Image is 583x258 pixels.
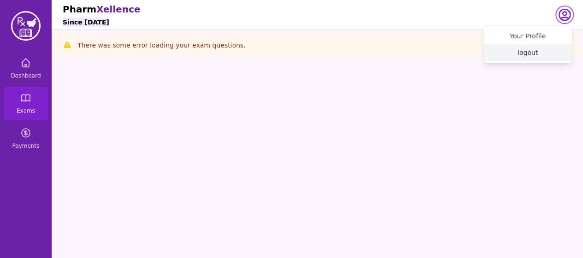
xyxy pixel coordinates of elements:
[17,107,35,114] span: Exams
[4,122,48,155] a: Payments
[77,41,246,50] p: There was some error loading your exam questions.
[63,18,109,27] h6: Since [DATE]
[483,28,572,44] a: Your Profile
[4,52,48,85] a: Dashboard
[96,4,140,15] span: Xellence
[12,142,40,150] span: Payments
[483,44,572,61] button: logout
[11,72,41,79] span: Dashboard
[11,11,41,41] img: PharmXellence Logo
[63,4,96,15] span: Pharm
[4,87,48,120] a: Exams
